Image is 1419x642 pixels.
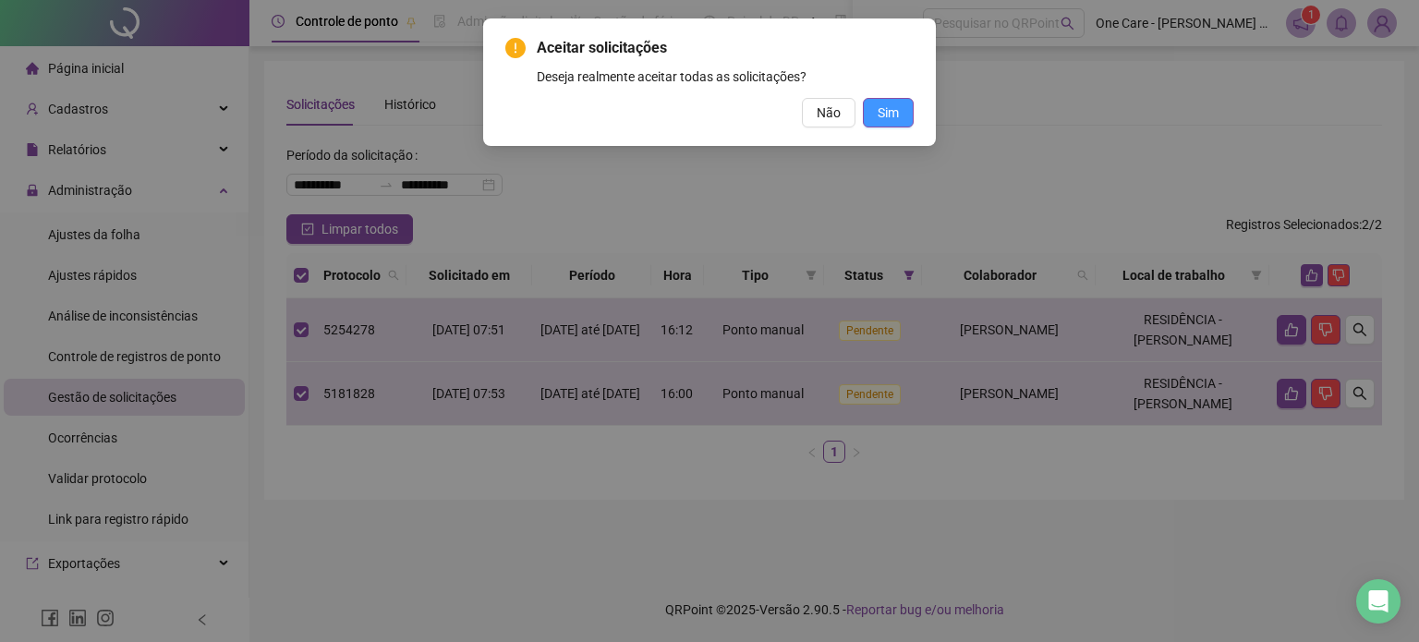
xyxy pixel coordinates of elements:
div: Open Intercom Messenger [1356,579,1401,624]
span: exclamation-circle [505,38,526,58]
div: Deseja realmente aceitar todas as solicitações? [537,67,914,87]
span: Sim [878,103,899,123]
span: Aceitar solicitações [537,37,914,59]
button: Sim [863,98,914,127]
span: Não [817,103,841,123]
button: Não [802,98,855,127]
